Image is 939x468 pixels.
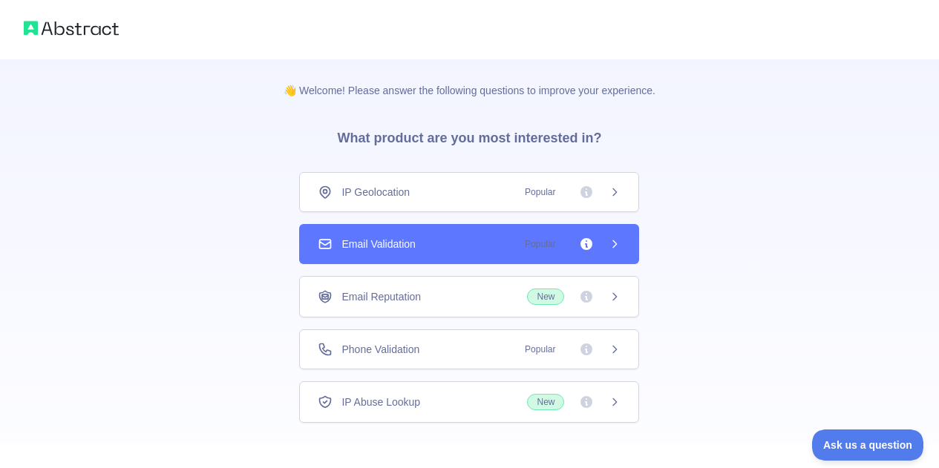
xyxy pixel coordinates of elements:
p: 👋 Welcome! Please answer the following questions to improve your experience. [260,59,679,98]
span: Email Validation [341,237,415,251]
span: Email Reputation [341,289,421,304]
span: Popular [516,237,564,251]
span: New [527,394,564,410]
img: Abstract logo [24,18,119,39]
h3: What product are you most interested in? [313,98,625,172]
span: New [527,289,564,305]
span: Popular [516,342,564,357]
span: IP Abuse Lookup [341,395,420,409]
span: IP Geolocation [341,185,410,200]
span: Phone Validation [341,342,419,357]
span: Popular [516,185,564,200]
iframe: Toggle Customer Support [812,429,924,461]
